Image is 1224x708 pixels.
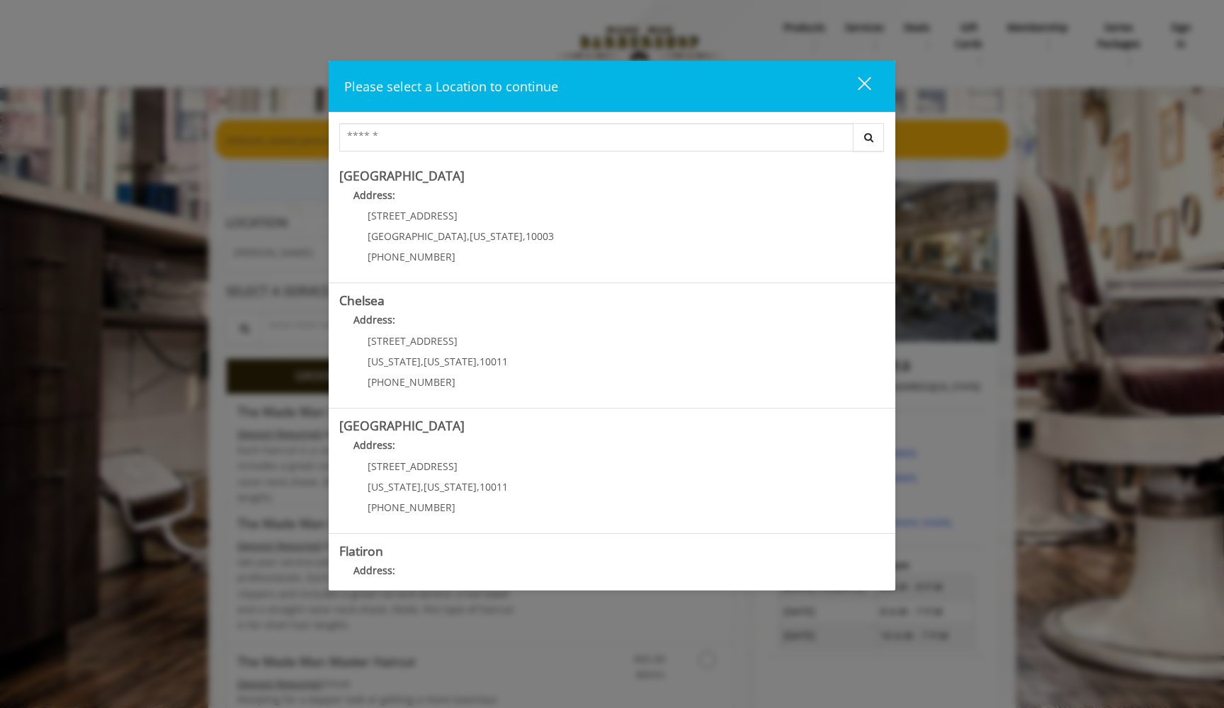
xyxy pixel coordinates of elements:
span: [PHONE_NUMBER] [368,250,455,263]
span: , [477,480,480,493]
button: close dialog [832,72,880,101]
span: [STREET_ADDRESS] [368,209,458,222]
span: [STREET_ADDRESS] [368,334,458,348]
span: [STREET_ADDRESS] [368,459,458,473]
b: [GEOGRAPHIC_DATA] [339,417,465,434]
span: [US_STATE] [424,480,477,493]
input: Search Center [339,123,854,152]
span: 10011 [480,355,508,368]
span: Please select a Location to continue [344,78,558,95]
span: [PHONE_NUMBER] [368,501,455,514]
span: , [477,355,480,368]
b: Address: [353,313,395,326]
b: Flatiron [339,542,383,559]
b: Address: [353,188,395,202]
span: , [421,355,424,368]
b: Chelsea [339,292,385,309]
b: Address: [353,438,395,452]
span: [PHONE_NUMBER] [368,375,455,389]
i: Search button [861,132,877,142]
span: 10003 [526,229,554,243]
span: , [421,480,424,493]
b: Address: [353,564,395,577]
span: , [467,229,470,243]
span: 10011 [480,480,508,493]
span: [GEOGRAPHIC_DATA] [368,229,467,243]
b: [GEOGRAPHIC_DATA] [339,167,465,184]
span: [US_STATE] [424,355,477,368]
span: [US_STATE] [470,229,523,243]
div: close dialog [841,76,870,97]
span: , [523,229,526,243]
span: [US_STATE] [368,480,421,493]
span: [US_STATE] [368,355,421,368]
div: Center Select [339,123,885,159]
